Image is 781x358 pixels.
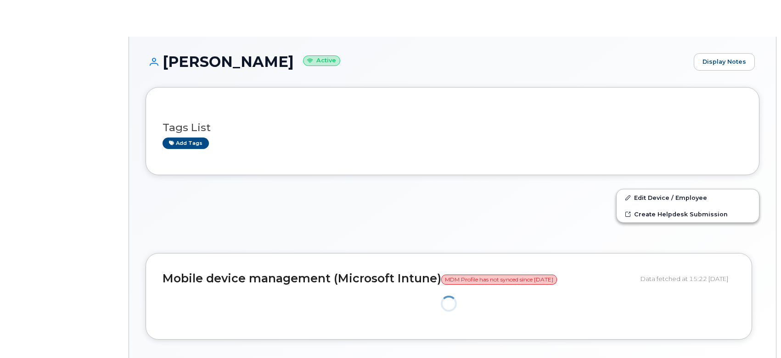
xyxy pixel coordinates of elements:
h1: [PERSON_NAME] [146,54,689,70]
a: Edit Device / Employee [617,189,759,206]
h3: Tags List [163,122,742,133]
span: MDM Profile has not synced since [DATE] [441,275,557,285]
div: Data fetched at 15:22 [DATE] [641,270,735,287]
a: Display Notes [694,53,755,71]
a: Add tags [163,138,209,149]
small: Active [303,55,340,66]
h2: Mobile device management (Microsoft Intune) [163,272,634,285]
a: Create Helpdesk Submission [617,206,759,222]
